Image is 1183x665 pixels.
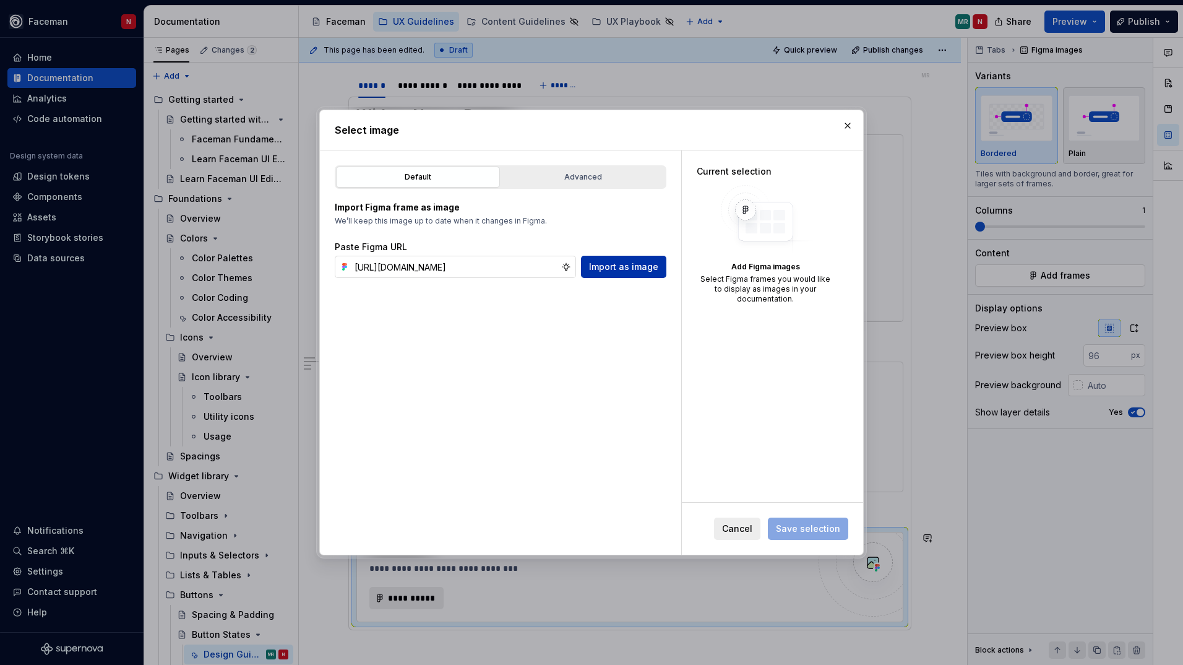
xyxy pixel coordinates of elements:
input: https://figma.com/file... [350,256,561,278]
span: Import as image [589,261,658,273]
p: We’ll keep this image up to date when it changes in Figma. [335,216,666,226]
div: Select Figma frames you would like to display as images in your documentation. [697,274,834,304]
button: Cancel [714,518,760,540]
h2: Select image [335,123,848,137]
button: Import as image [581,256,666,278]
label: Paste Figma URL [335,241,407,253]
p: Import Figma frame as image [335,201,666,214]
div: Advanced [505,171,661,183]
div: Default [340,171,496,183]
div: Add Figma images [697,262,834,272]
span: Cancel [722,523,752,535]
div: Current selection [697,165,834,178]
